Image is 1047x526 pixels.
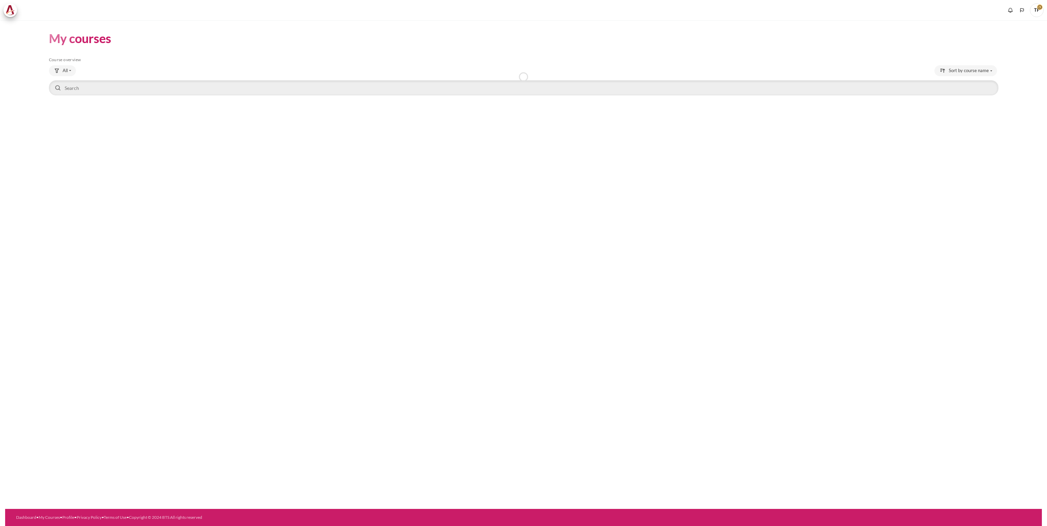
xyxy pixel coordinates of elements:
[104,515,127,520] a: Terms of Use
[16,515,36,520] a: Dashboard
[49,80,998,95] input: Search
[49,65,76,76] button: Grouping drop-down menu
[49,57,998,63] h5: Course overview
[49,30,111,46] h1: My courses
[129,515,202,520] a: Copyright © 2024 BTS All rights reserved
[1017,5,1027,15] button: Languages
[77,515,102,520] a: Privacy Policy
[934,65,997,76] button: Sorting drop-down menu
[63,67,68,74] span: All
[1030,3,1044,17] span: TP
[5,20,1042,107] section: Content
[949,67,989,74] span: Sort by course name
[3,3,21,17] a: Architeck Architeck
[62,515,74,520] a: Profile
[39,515,60,520] a: My Courses
[5,5,15,15] img: Architeck
[49,65,998,97] div: Course overview controls
[1030,3,1044,17] a: User menu
[16,514,594,521] div: • • • • •
[1005,5,1016,15] div: Show notification window with no new notifications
